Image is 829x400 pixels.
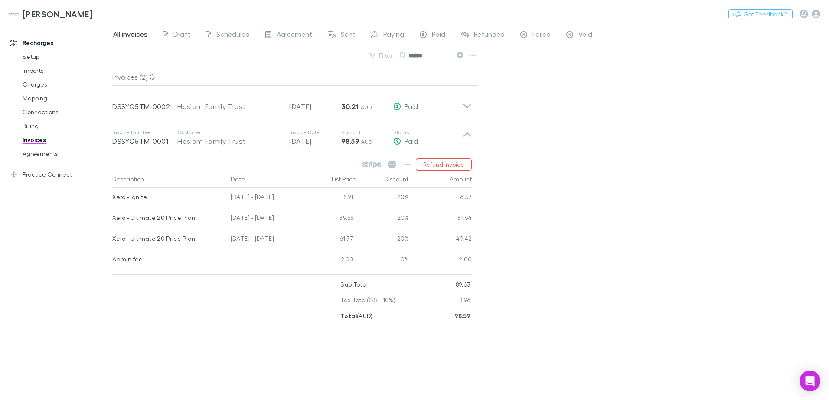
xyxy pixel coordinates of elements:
a: Charges [14,77,117,91]
div: [DATE] - [DATE] [227,188,305,209]
div: Haslam Family Trust [177,136,281,146]
div: DSSYQ5TM-0002Haslam Family Trust[DATE]30.21 AUDPaid [105,86,479,120]
span: Agreement [277,30,312,41]
a: Recharges [2,36,117,50]
p: Invoice Date [289,129,341,136]
p: Tax Total (GST 10%) [340,292,395,308]
a: Imports [14,64,117,77]
p: Sub Total [340,277,368,292]
a: Agreements [14,147,117,161]
div: Invoice NumberDSSYQ5TM-0001CustomerHaslam Family TrustInvoice Date[DATE]Amount98.59 AUDStatusPaid [105,120,479,155]
div: 0% [357,250,409,271]
span: Paid [405,137,418,145]
div: 39.55 [305,209,357,229]
div: 20% [357,188,409,209]
strong: Total [340,312,357,319]
span: Refunded [474,30,505,41]
div: [DATE] - [DATE] [227,229,305,250]
div: Haslam Family Trust [177,101,281,112]
p: Customer [177,129,281,136]
p: Invoice Number [112,129,177,136]
div: Xero - Ultimate 20 Price Plan [112,209,224,227]
div: Xero - Ignite [112,188,224,206]
span: Paying [383,30,404,41]
span: All invoices [113,30,147,41]
a: Connections [14,105,117,119]
span: Paid [432,30,445,41]
a: Practice Connect [2,168,117,181]
p: 89.63 [456,277,471,292]
div: 31.64 [409,209,472,229]
p: [DATE] [289,101,341,112]
button: Refund Invoice [416,158,472,171]
div: 2.00 [305,250,357,271]
button: Got Feedback? [728,9,793,19]
a: Billing [14,119,117,133]
p: [DATE] [289,136,341,146]
strong: 98.59 [341,137,359,145]
div: Xero - Ultimate 20 Price Plan [112,229,224,248]
a: Setup [14,50,117,64]
span: Paid [405,102,418,110]
a: Mapping [14,91,117,105]
span: Scheduled [216,30,250,41]
p: DSSYQ5TM-0002 [112,101,177,112]
img: Hales Douglass's Logo [9,9,19,19]
div: 2.00 [409,250,472,271]
div: 61.77 [305,229,357,250]
h3: [PERSON_NAME] [23,9,92,19]
p: DSSYQ5TM-0001 [112,136,177,146]
div: 49.42 [409,229,472,250]
p: 8.96 [459,292,470,308]
div: 8.21 [305,188,357,209]
div: 20% [357,209,409,229]
span: AUD [361,104,372,110]
div: Admin fee [112,250,224,268]
div: Open Intercom Messenger [800,371,820,391]
span: AUD [361,139,373,145]
div: 6.57 [409,188,472,209]
strong: 98.59 [454,312,471,319]
span: Draft [173,30,190,41]
span: Void [578,30,592,41]
strong: 30.21 [341,102,359,111]
button: Filter [365,50,398,61]
p: Amount [341,129,393,136]
div: 20% [357,229,409,250]
div: [DATE] - [DATE] [227,209,305,229]
span: Failed [532,30,551,41]
a: Invoices [14,133,117,147]
a: [PERSON_NAME] [3,3,98,24]
p: Status [393,129,463,136]
span: Sent [341,30,356,41]
p: ( AUD ) [340,308,372,324]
